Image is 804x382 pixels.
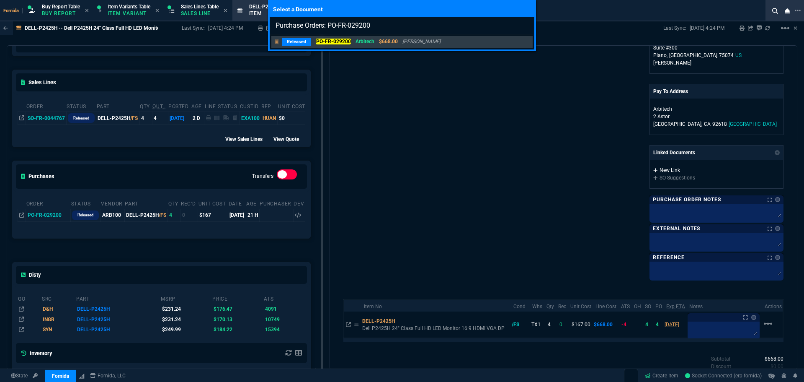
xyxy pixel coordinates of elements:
[356,38,374,45] p: Arbitech
[685,373,762,379] span: Socket Connected (erp-fornida)
[316,39,351,44] mark: PO-FR-029200
[270,2,534,17] p: Select a Document
[402,38,441,45] p: [PERSON_NAME]
[379,38,398,45] p: $668.00
[8,372,30,379] a: Global State
[270,17,534,34] input: Search...
[30,372,40,379] a: API TOKEN
[685,372,762,379] a: js4okZa99KzAPwZDAAHe
[642,369,682,382] a: Create Item
[88,372,128,379] a: msbcCompanyName
[282,38,311,46] p: Released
